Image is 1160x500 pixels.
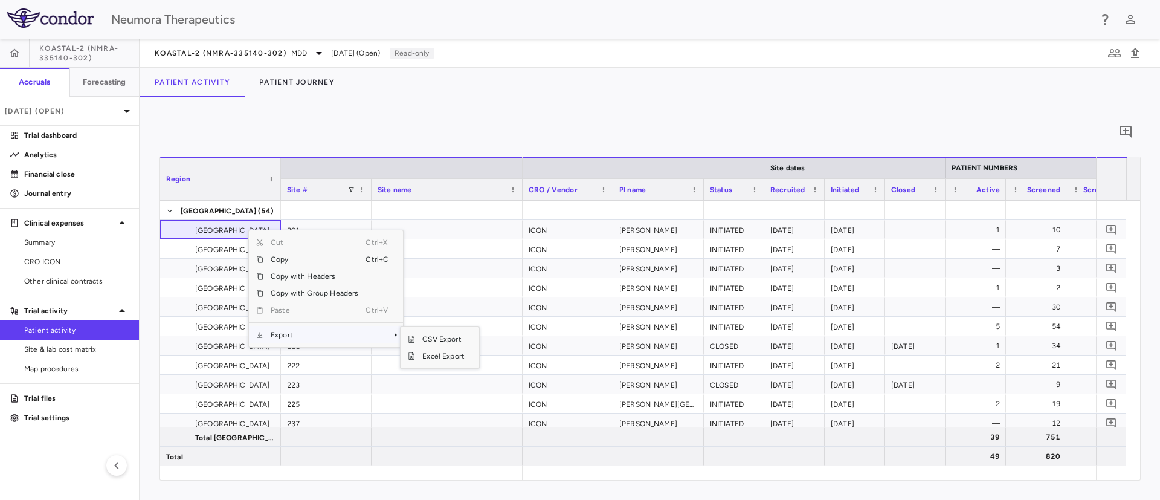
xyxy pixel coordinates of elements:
[195,240,270,259] span: [GEOGRAPHIC_DATA]
[166,447,183,467] span: Total
[195,375,270,395] span: [GEOGRAPHIC_DATA]
[764,394,825,413] div: [DATE]
[704,375,764,394] div: CLOSED
[366,302,392,319] span: Ctrl+V
[415,331,472,348] span: CSV Export
[825,336,885,355] div: [DATE]
[613,220,704,239] div: [PERSON_NAME]
[1106,243,1117,255] svg: Add comment
[1106,282,1117,293] svg: Add comment
[619,186,646,194] span: PI name
[952,164,1017,172] span: PATIENT NUMBERS
[331,48,380,59] span: [DATE] (Open)
[523,220,613,239] div: ICON
[1077,239,1121,259] div: 5
[195,395,270,414] span: [GEOGRAPHIC_DATA]
[24,169,129,180] p: Financial close
[1103,299,1120,315] button: Add comment
[24,276,129,287] span: Other clinical contracts
[825,394,885,413] div: [DATE]
[195,414,270,433] span: [GEOGRAPHIC_DATA]
[19,77,50,88] h6: Accruals
[1017,239,1060,259] div: 7
[24,344,129,355] span: Site & lab cost matrix
[1103,395,1120,412] button: Add comment
[263,302,366,319] span: Paste
[415,348,472,365] span: Excel Export
[1106,320,1117,332] svg: Add comment
[1017,375,1060,394] div: 9
[24,218,115,229] p: Clinical expenses
[613,278,704,297] div: [PERSON_NAME]
[704,239,764,258] div: INITIATED
[1077,356,1121,375] div: 15
[885,375,946,394] div: [DATE]
[613,375,704,394] div: [PERSON_NAME]
[1103,221,1120,238] button: Add comment
[1118,125,1133,139] svg: Add comment
[181,201,257,221] span: [GEOGRAPHIC_DATA]
[1103,318,1120,334] button: Add comment
[1106,262,1117,274] svg: Add comment
[366,251,392,268] span: Ctrl+C
[956,356,1000,375] div: 2
[831,186,859,194] span: Initiated
[764,375,825,394] div: [DATE]
[195,428,274,447] span: Total [GEOGRAPHIC_DATA]
[291,48,307,59] span: MDD
[1077,414,1121,433] div: 9
[1103,279,1120,296] button: Add comment
[704,414,764,432] div: INITIATED
[24,237,129,248] span: Summary
[891,186,915,194] span: Closed
[1027,186,1060,194] span: Screened
[704,278,764,297] div: INITIATED
[704,297,764,316] div: INITIATED
[195,279,270,298] span: [GEOGRAPHIC_DATA]
[258,201,274,221] span: (54)
[195,337,270,356] span: [GEOGRAPHIC_DATA]
[390,48,434,59] p: Read-only
[1103,415,1120,431] button: Add comment
[523,259,613,278] div: ICON
[764,278,825,297] div: [DATE]
[1077,447,1121,466] div: 624
[764,356,825,374] div: [DATE]
[1106,224,1117,235] svg: Add comment
[263,326,366,343] span: Export
[166,175,190,183] span: Region
[764,239,825,258] div: [DATE]
[378,186,411,194] span: Site name
[1103,241,1120,257] button: Add comment
[263,268,366,285] span: Copy with Headers
[704,317,764,336] div: INITIATED
[1077,220,1121,239] div: 8
[956,414,1000,433] div: —
[248,230,404,348] div: Context Menu
[825,375,885,394] div: [DATE]
[523,278,613,297] div: ICON
[24,256,129,267] span: CRO ICON
[764,259,825,278] div: [DATE]
[5,106,120,117] p: [DATE] (Open)
[1017,317,1060,336] div: 54
[111,10,1090,28] div: Neumora Therapeutics
[281,356,372,374] div: 222
[956,394,1000,414] div: 2
[764,220,825,239] div: [DATE]
[956,259,1000,278] div: —
[1103,376,1120,392] button: Add comment
[613,414,704,432] div: [PERSON_NAME]
[613,394,704,413] div: [PERSON_NAME][GEOGRAPHIC_DATA]
[1077,394,1121,414] div: 17
[263,251,366,268] span: Copy
[825,317,885,336] div: [DATE]
[956,427,1000,447] div: 39
[1017,278,1060,297] div: 2
[825,278,885,297] div: [DATE]
[956,297,1000,317] div: —
[7,8,94,28] img: logo-full-SnFGN8VE.png
[24,305,115,316] p: Trial activity
[956,447,1000,466] div: 49
[1106,359,1117,371] svg: Add comment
